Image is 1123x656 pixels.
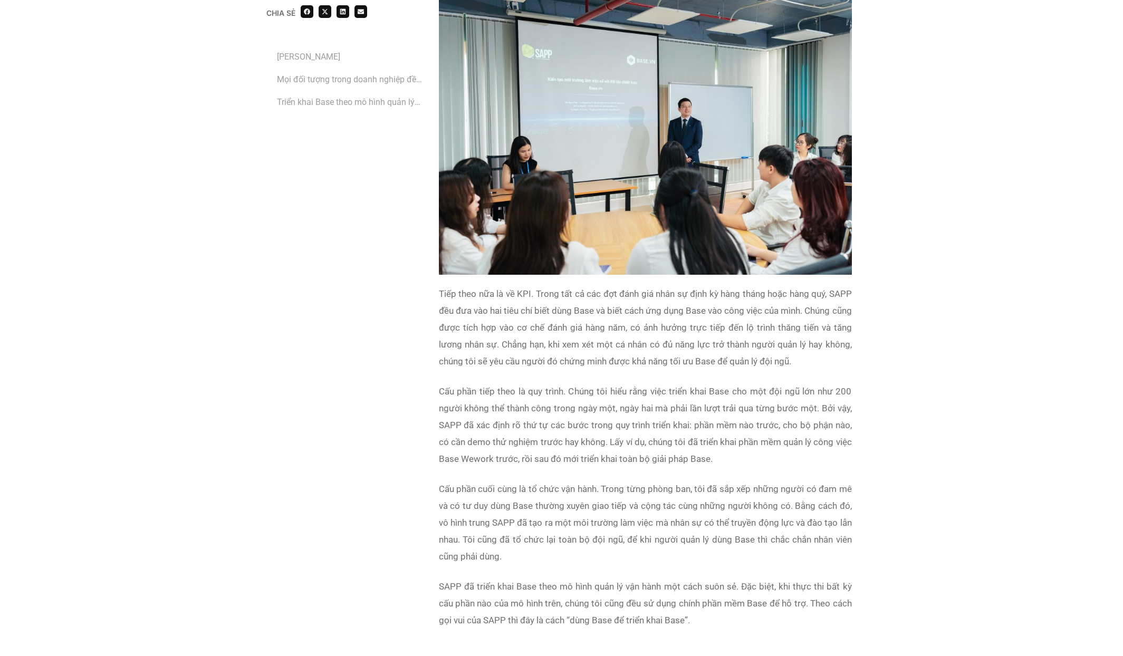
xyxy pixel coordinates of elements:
[301,5,313,18] div: Share on facebook
[439,484,852,562] span: Cấu phần cuối cùng là tổ chức vận hành. Trong từng phòng ban, tôi đã sắp xếp những người có đam m...
[277,73,423,86] a: Mọi đối tượng trong doanh nghiệp đều cần có tư duy quản trị
[319,5,331,18] div: Share on x-twitter
[354,5,367,18] div: Share on email
[266,9,295,17] div: Chia sẻ
[439,288,852,366] span: Tiếp theo nữa là về KPI. Trong tất cả các đợt đánh giá nhân sự định kỳ hàng tháng hoặc hàng quý, ...
[277,95,423,109] a: Triển khai Base theo mô hình quản lý vận hành 7 cấu phần
[439,386,852,464] span: Cấu phần tiếp theo là quy trình. Chúng tôi hiểu rằng việc triển khai Base cho một đội ngũ lớn như...
[277,50,340,63] a: [PERSON_NAME]
[337,5,349,18] div: Share on linkedin
[439,581,852,625] span: SAPP đã triển khai Base theo mô hình quản lý vận hành một cách suôn sẻ. Đặc biệt, khi thực thi bấ...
